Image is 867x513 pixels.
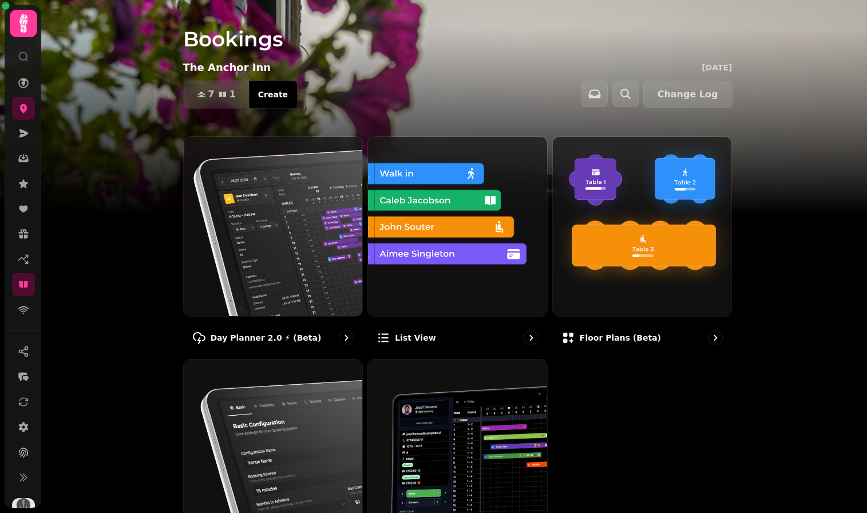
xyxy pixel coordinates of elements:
[258,90,288,98] span: Create
[580,332,661,344] p: Floor Plans (beta)
[702,62,732,73] p: [DATE]
[525,332,537,344] svg: go to
[368,137,547,316] img: List view
[183,60,271,76] p: The Anchor Inn
[367,136,548,354] a: List viewList view
[341,332,352,344] svg: go to
[552,136,733,354] a: Floor Plans (beta)Floor Plans (beta)
[184,137,363,316] img: Day Planner 2.0 ⚡ (Beta)
[643,81,733,108] button: Change Log
[184,81,250,108] button: 71
[395,332,436,344] p: List view
[183,136,363,354] a: Day Planner 2.0 ⚡ (Beta)Day Planner 2.0 ⚡ (Beta)
[249,81,297,108] button: Create
[208,90,215,99] span: 7
[229,90,236,99] span: 1
[211,332,322,344] p: Day Planner 2.0 ⚡ (Beta)
[710,332,721,344] svg: go to
[658,90,718,99] span: Change Log
[553,137,732,316] img: Floor Plans (beta)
